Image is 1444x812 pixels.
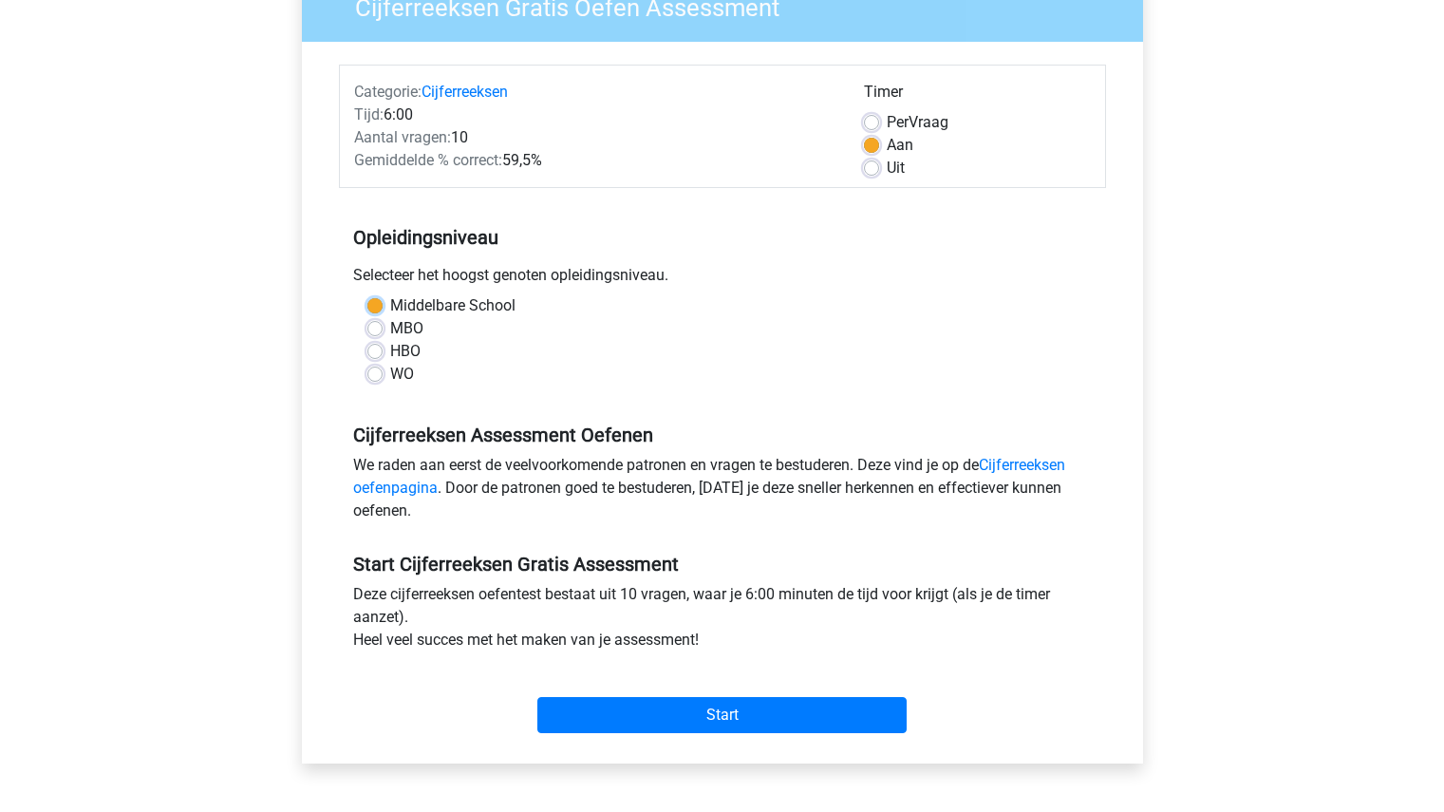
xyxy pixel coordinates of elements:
[887,113,909,131] span: Per
[340,149,850,172] div: 59,5%
[354,151,502,169] span: Gemiddelde % correct:
[339,583,1106,659] div: Deze cijferreeksen oefentest bestaat uit 10 vragen, waar je 6:00 minuten de tijd voor krijgt (als...
[354,128,451,146] span: Aantal vragen:
[887,157,905,179] label: Uit
[390,317,423,340] label: MBO
[339,454,1106,530] div: We raden aan eerst de veelvoorkomende patronen en vragen te bestuderen. Deze vind je op de . Door...
[864,81,1091,111] div: Timer
[422,83,508,101] a: Cijferreeksen
[887,111,948,134] label: Vraag
[340,104,850,126] div: 6:00
[354,105,384,123] span: Tijd:
[339,264,1106,294] div: Selecteer het hoogst genoten opleidingsniveau.
[354,83,422,101] span: Categorie:
[353,553,1092,576] h5: Start Cijferreeksen Gratis Assessment
[390,294,516,317] label: Middelbare School
[537,697,907,733] input: Start
[340,126,850,149] div: 10
[353,424,1092,446] h5: Cijferreeksen Assessment Oefenen
[887,134,913,157] label: Aan
[390,363,414,386] label: WO
[390,340,421,363] label: HBO
[353,218,1092,256] h5: Opleidingsniveau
